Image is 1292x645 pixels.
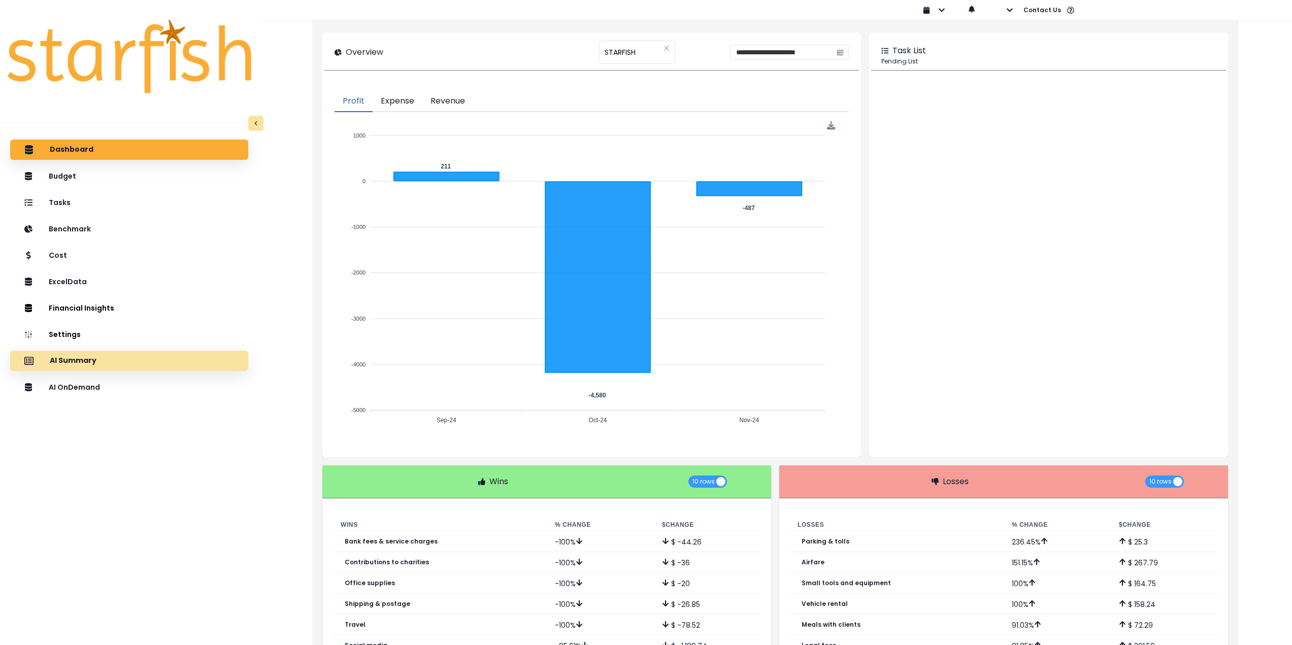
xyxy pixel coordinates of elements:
p: Losses [943,476,969,488]
span: 10 rows [692,476,715,488]
button: Dashboard [10,140,248,160]
td: -100 % [547,531,654,552]
tspan: Oct-24 [589,417,607,424]
td: $ -44.26 [654,531,761,552]
p: Bank fees & service charges [345,538,438,545]
p: Task List [892,45,926,57]
button: Budget [10,166,248,186]
td: $ 25.3 [1111,531,1218,552]
td: $ -36 [654,552,761,573]
button: Tasks [10,192,248,213]
p: Overview [346,46,383,58]
p: Office supplies [345,580,395,587]
p: Pending List [881,57,1216,66]
p: ExcelData [49,278,87,286]
td: -100 % [547,615,654,635]
tspan: Sep-24 [437,417,456,424]
p: Benchmark [49,225,91,233]
td: -100 % [547,594,654,615]
tspan: -2000 [351,269,366,276]
p: AI Summary [50,356,96,365]
th: $ Change [654,519,761,531]
p: Small tools and equipment [802,580,891,587]
td: $ -26.85 [654,594,761,615]
div: Menu [827,121,836,130]
th: $ Change [1111,519,1218,531]
td: 151.15 % [1004,552,1111,573]
td: 236.45 % [1004,531,1111,552]
tspan: Nov-24 [740,417,759,424]
button: ExcelData [10,271,248,292]
button: Cost [10,245,248,265]
button: Settings [10,324,248,345]
td: $ -20 [654,573,761,594]
img: Download Profit [827,121,836,130]
span: 10 rows [1149,476,1172,488]
p: Airfare [802,559,824,566]
tspan: -1000 [351,224,366,230]
td: -100 % [547,552,654,573]
button: AI OnDemand [10,377,248,397]
button: Expense [373,91,422,112]
td: $ 158.24 [1111,594,1218,615]
p: AI OnDemand [49,383,100,392]
button: Benchmark [10,219,248,239]
button: AI Summary [10,351,248,371]
th: Losses [789,519,1004,531]
button: Financial Insights [10,298,248,318]
tspan: -4000 [351,361,366,367]
p: Budget [49,172,76,181]
td: $ 72.29 [1111,615,1218,635]
span: STARFISH [605,42,636,63]
p: Cost [49,251,67,260]
p: Parking & tolls [802,538,849,545]
td: 91.03 % [1004,615,1111,635]
p: Dashboard [50,145,93,154]
td: 100 % [1004,573,1111,594]
svg: close [664,45,670,51]
p: Travel [345,621,366,628]
p: Vehicle rental [802,600,848,607]
button: Clear [664,43,670,53]
tspan: 1000 [353,132,366,139]
svg: calendar [837,49,844,56]
th: % Change [1004,519,1111,531]
td: $ -78.52 [654,615,761,635]
td: 100 % [1004,594,1111,615]
button: Profit [335,91,373,112]
p: Tasks [49,198,71,207]
tspan: 0 [362,178,366,184]
td: $ 164.75 [1111,573,1218,594]
p: Wins [489,476,508,488]
p: Meals with clients [802,621,860,628]
tspan: -3000 [351,316,366,322]
th: % Change [547,519,654,531]
p: Contributions to charities [345,559,429,566]
tspan: -5000 [351,407,366,413]
td: $ 267.79 [1111,552,1218,573]
button: Revenue [422,91,473,112]
p: Shipping & postage [345,600,410,607]
td: -100 % [547,573,654,594]
th: Wins [333,519,547,531]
